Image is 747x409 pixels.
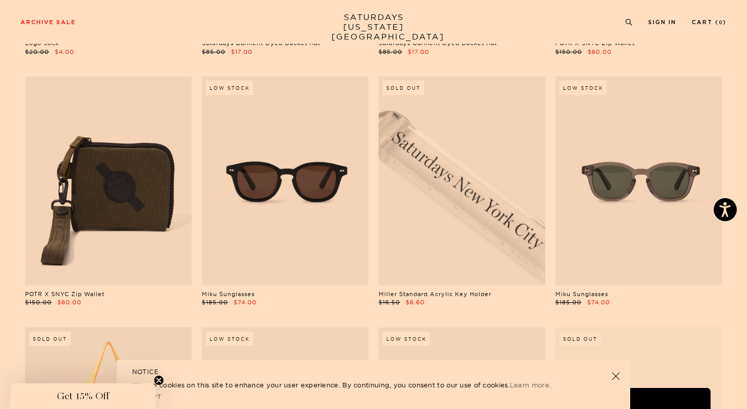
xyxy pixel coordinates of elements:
[25,290,105,298] a: POTR X SNYC Zip Wallet
[202,290,255,298] a: Miku Sunglasses
[408,48,429,55] span: $17.00
[379,290,491,298] a: Miller Standard Acrylic Key Holder
[234,299,257,306] span: $74.00
[692,20,727,25] a: Cart (0)
[588,48,612,55] span: $60.00
[406,299,425,306] span: $6.60
[25,299,52,306] span: $150.00
[55,48,74,55] span: $4.00
[555,290,608,298] a: Miku Sunglasses
[510,381,549,389] a: Learn more
[206,332,253,346] div: Low Stock
[648,20,676,25] a: Sign In
[202,48,225,55] span: $85.00
[202,299,228,306] span: $185.00
[555,48,582,55] span: $150.00
[383,332,430,346] div: Low Stock
[559,332,601,346] div: Sold Out
[132,367,615,377] h5: NOTICE
[20,20,76,25] a: Archive Sale
[559,81,607,95] div: Low Stock
[10,383,156,409] div: Get 15% OffClose teaser
[57,390,109,402] span: Get 15% Off
[719,21,723,25] small: 0
[57,299,81,306] span: $60.00
[132,380,578,390] p: We use cookies on this site to enhance your user experience. By continuing, you consent to our us...
[587,299,610,306] span: $74.00
[206,81,253,95] div: Low Stock
[25,48,49,55] span: $20.00
[383,81,424,95] div: Sold Out
[379,299,400,306] span: $16.50
[231,48,253,55] span: $17.00
[555,299,582,306] span: $185.00
[379,48,402,55] span: $85.00
[29,332,71,346] div: Sold Out
[331,12,416,42] a: SATURDAYS[US_STATE][GEOGRAPHIC_DATA]
[154,375,164,385] button: Close teaser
